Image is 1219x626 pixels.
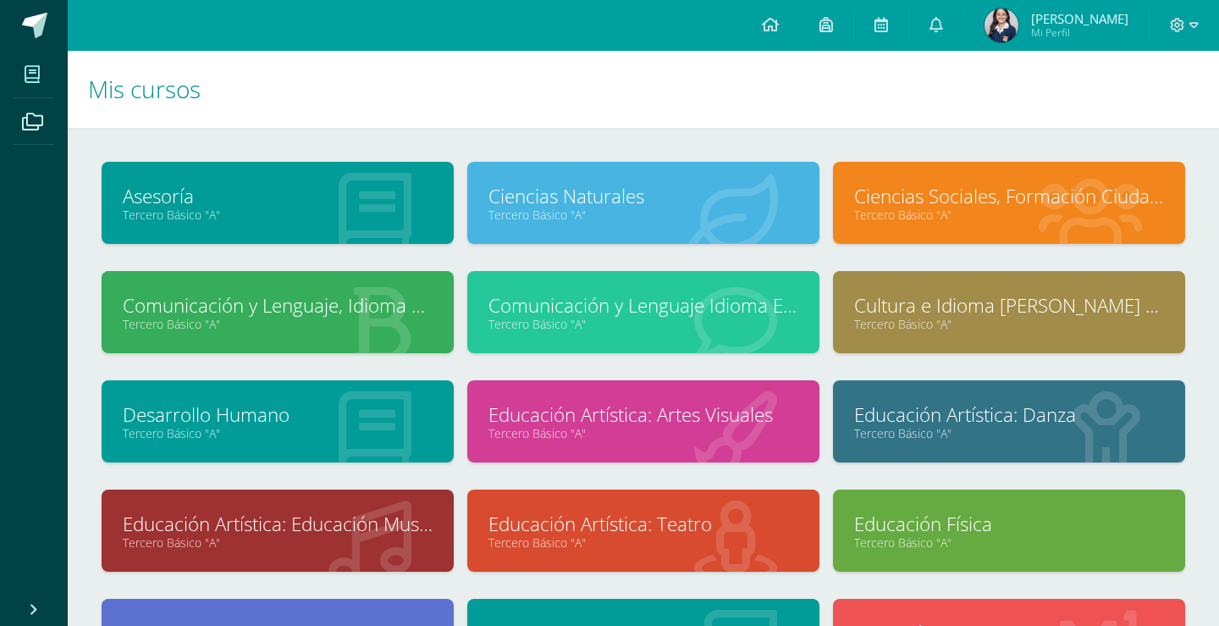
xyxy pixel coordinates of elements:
span: [PERSON_NAME] [1031,10,1128,27]
a: Asesoría [123,183,433,209]
a: Ciencias Sociales, Formación Ciudadana e Interculturalidad [854,183,1164,209]
a: Educación Física [854,511,1164,537]
a: Tercero Básico "A" [488,425,798,441]
a: Educación Artística: Educación Musical [123,511,433,537]
img: 247608930fe9e8d457b9cdbfcb073c93.png [985,8,1018,42]
span: Mi Perfil [1031,25,1128,40]
a: Tercero Básico "A" [854,425,1164,441]
a: Tercero Básico "A" [488,207,798,223]
a: Tercero Básico "A" [854,316,1164,332]
a: Tercero Básico "A" [123,425,433,441]
a: Tercero Básico "A" [488,316,798,332]
a: Tercero Básico "A" [123,316,433,332]
a: Cultura e Idioma [PERSON_NAME] o Xinca [854,292,1164,319]
a: Ciencias Naturales [488,183,798,209]
a: Comunicación y Lenguaje, Idioma Español [123,292,433,319]
a: Tercero Básico "A" [488,535,798,551]
a: Tercero Básico "A" [123,207,433,223]
a: Educación Artística: Danza [854,402,1164,428]
a: Educación Artística: Teatro [488,511,798,537]
span: Mis cursos [88,73,201,105]
a: Comunicación y Lenguaje Idioma Extranjero Inglés [488,292,798,319]
a: Tercero Básico "A" [854,535,1164,551]
a: Educación Artística: Artes Visuales [488,402,798,428]
a: Desarrollo Humano [123,402,433,428]
a: Tercero Básico "A" [854,207,1164,223]
a: Tercero Básico "A" [123,535,433,551]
